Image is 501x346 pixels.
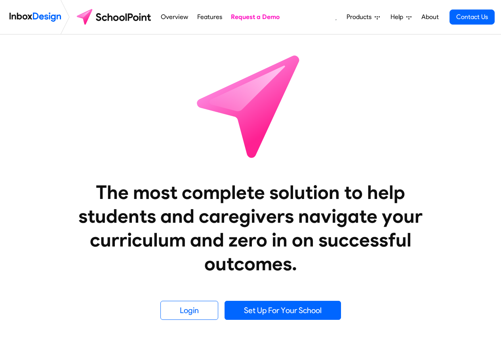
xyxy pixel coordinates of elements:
[419,9,441,25] a: About
[73,8,156,27] img: schoolpoint logo
[159,9,190,25] a: Overview
[343,9,383,25] a: Products
[63,180,439,275] heading: The most complete solution to help students and caregivers navigate your curriculum and zero in o...
[160,301,218,320] a: Login
[195,9,224,25] a: Features
[179,34,322,177] img: icon_schoolpoint.svg
[229,9,282,25] a: Request a Demo
[387,9,415,25] a: Help
[347,12,375,22] span: Products
[391,12,406,22] span: Help
[450,10,495,25] a: Contact Us
[225,301,341,320] a: Set Up For Your School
